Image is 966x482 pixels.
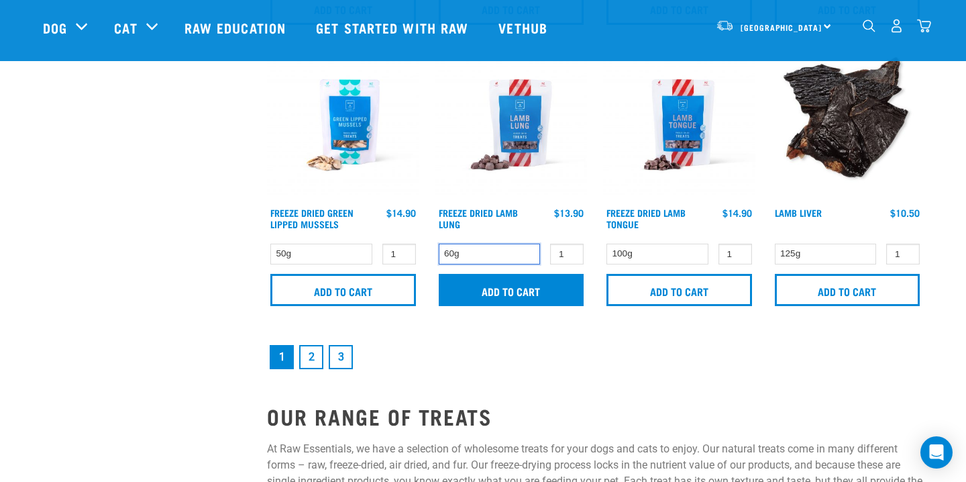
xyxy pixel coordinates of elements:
input: Add to cart [270,274,416,306]
input: 1 [886,244,920,264]
a: Goto page 2 [299,345,323,369]
div: $14.90 [722,207,752,218]
input: 1 [382,244,416,264]
input: 1 [718,244,752,264]
h2: OUR RANGE OF TREATS [267,404,923,428]
img: Beef Liver and Lamb Liver Treats [771,49,924,201]
a: Lamb Liver [775,210,822,215]
img: RE Product Shoot 2023 Nov8551 [267,49,419,201]
a: Page 1 [270,345,294,369]
input: 1 [550,244,584,264]
img: RE Product Shoot 2023 Nov8571 [435,49,588,201]
a: Get started with Raw [303,1,485,54]
a: Goto page 3 [329,345,353,369]
div: $13.90 [554,207,584,218]
a: Cat [114,17,137,38]
img: van-moving.png [716,19,734,32]
a: Freeze Dried Lamb Tongue [606,210,686,226]
input: Add to cart [775,274,920,306]
a: Raw Education [171,1,303,54]
input: Add to cart [606,274,752,306]
a: Freeze Dried Lamb Lung [439,210,518,226]
div: $10.50 [890,207,920,218]
a: Vethub [485,1,564,54]
span: [GEOGRAPHIC_DATA] [741,25,822,30]
input: Add to cart [439,274,584,306]
img: home-icon-1@2x.png [863,19,875,32]
a: Freeze Dried Green Lipped Mussels [270,210,354,226]
div: Open Intercom Messenger [920,436,953,469]
img: home-icon@2x.png [917,19,931,33]
nav: pagination [267,342,923,372]
a: Dog [43,17,67,38]
img: user.png [890,19,904,33]
div: $14.90 [386,207,416,218]
img: RE Product Shoot 2023 Nov8575 [603,49,755,201]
